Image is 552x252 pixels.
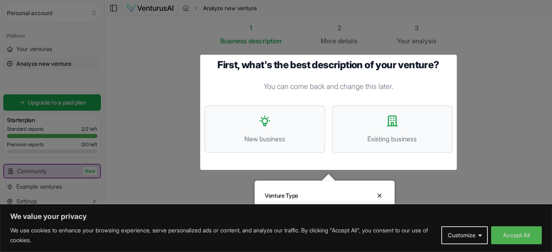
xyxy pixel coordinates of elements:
[10,225,435,245] p: We use cookies to enhance your browsing experience, serve personalized ads or content, and analyz...
[441,226,488,244] button: Customize
[265,204,384,212] div: Select the type of venture you want to analyze.
[491,226,542,244] button: Accept All
[10,212,542,221] p: We value your privacy
[265,192,298,200] h3: Venture Type
[375,191,384,201] button: Close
